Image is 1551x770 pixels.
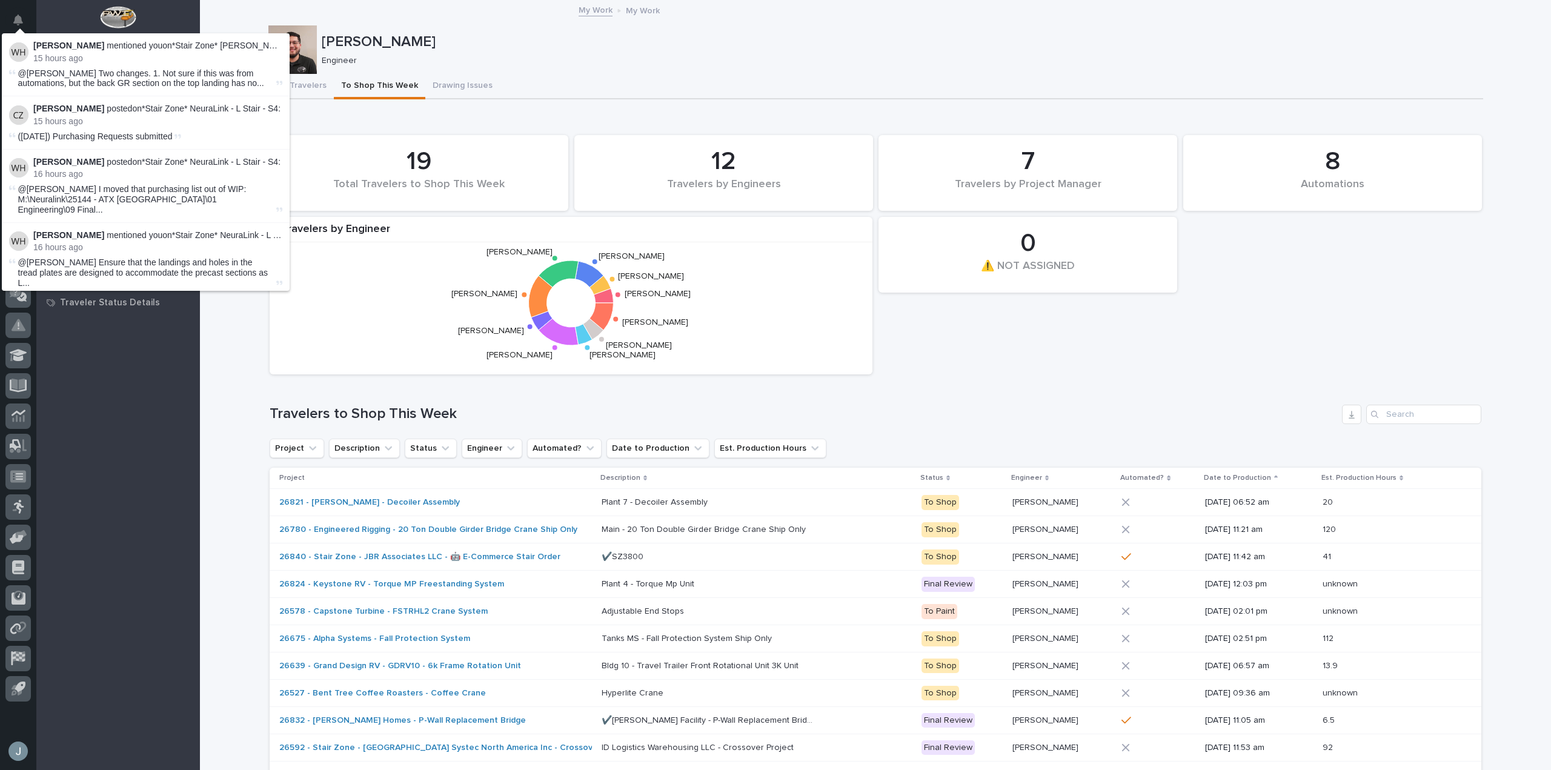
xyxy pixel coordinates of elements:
div: 0 [899,228,1157,259]
div: 8 [1204,147,1461,177]
a: 26824 - Keystone RV - Torque MP Freestanding System [279,579,504,589]
p: Description [600,471,640,485]
button: Description [329,439,400,458]
img: Workspace Logo [100,6,136,28]
p: Main - 20 Ton Double Girder Bridge Crane Ship Only [602,522,808,535]
div: Travelers by Engineer [270,223,872,243]
p: [PERSON_NAME] [1012,740,1081,753]
a: 26832 - [PERSON_NAME] Homes - P-Wall Replacement Bridge [279,715,526,726]
button: users-avatar [5,738,31,764]
p: 120 [1323,522,1338,535]
img: Wynne Hochstetler [9,158,28,178]
div: To Shop [922,686,959,701]
p: [PERSON_NAME] [1012,604,1081,617]
div: Automations [1204,178,1461,204]
strong: [PERSON_NAME] [33,41,104,50]
button: My Travelers [268,74,334,99]
button: Drawing Issues [425,74,500,99]
p: [DATE] 11:05 am [1205,715,1313,726]
p: Engineer [322,56,1473,66]
a: *Stair Zone* [PERSON_NAME] Sales - Straight Stair [172,41,370,50]
div: Total Travelers to Shop This Week [290,178,548,204]
p: Adjustable End Stops [602,604,686,617]
p: [DATE] 11:53 am [1205,743,1313,753]
a: 26821 - [PERSON_NAME] - Decoiler Assembly [279,497,460,508]
p: mentioned you on : [33,41,282,51]
p: 16 hours ago [33,169,282,179]
a: *Stair Zone* NeuraLink - L Stair - S4 [172,230,308,240]
p: Automated? [1120,471,1164,485]
p: [PERSON_NAME] [322,33,1478,51]
p: [PERSON_NAME] [1012,549,1081,562]
button: Status [405,439,457,458]
text: [PERSON_NAME] [599,252,665,261]
div: To Shop [922,522,959,537]
p: Tanks MS - Fall Protection System Ship Only [602,631,774,644]
div: Travelers by Engineers [595,178,852,204]
p: [PERSON_NAME] [1012,713,1081,726]
a: 26527 - Bent Tree Coffee Roasters - Coffee Crane [279,688,486,699]
a: 26840 - Stair Zone - JBR Associates LLC - 🤖 E-Commerce Stair Order [279,552,560,562]
p: Project [279,471,305,485]
a: *Stair Zone* NeuraLink - L Stair - S4 [142,157,278,167]
input: Search [1366,405,1481,424]
p: 16 hours ago [33,242,282,253]
div: To Shop [922,631,959,646]
div: To Shop [922,549,959,565]
p: [DATE] 11:42 am [1205,552,1313,562]
p: 13.9 [1323,659,1340,671]
p: [DATE] 06:57 am [1205,661,1313,671]
p: 6.5 [1323,713,1337,726]
p: [DATE] 02:01 pm [1205,606,1313,617]
p: 92 [1323,740,1335,753]
text: [PERSON_NAME] [451,290,517,299]
a: Traveler Status Details [36,293,200,311]
a: 26592 - Stair Zone - [GEOGRAPHIC_DATA] Systec North America Inc - Crossover Project [279,743,633,753]
a: 26639 - Grand Design RV - GDRV10 - 6k Frame Rotation Unit [279,661,521,671]
p: [DATE] 11:21 am [1205,525,1313,535]
p: My Work [626,3,660,16]
tr: 26592 - Stair Zone - [GEOGRAPHIC_DATA] Systec North America Inc - Crossover Project ID Logistics ... [270,734,1481,762]
text: [PERSON_NAME] [590,351,656,359]
tr: 26821 - [PERSON_NAME] - Decoiler Assembly Plant 7 - Decoiler AssemblyPlant 7 - Decoiler Assembly ... [270,489,1481,516]
p: 15 hours ago [33,53,282,64]
span: @[PERSON_NAME] Two changes. 1. Not sure if this was from automations, but the back GR section on ... [18,68,274,89]
p: Traveler Status Details [60,297,160,308]
strong: [PERSON_NAME] [33,230,104,240]
div: 7 [899,147,1157,177]
p: [DATE] 06:52 am [1205,497,1313,508]
div: Notifications [15,15,31,34]
p: 20 [1323,495,1335,508]
p: unknown [1323,686,1360,699]
text: [PERSON_NAME] [606,341,672,350]
text: [PERSON_NAME] [625,290,691,299]
div: ⚠️ NOT ASSIGNED [899,260,1157,285]
p: 41 [1323,549,1333,562]
p: Bldg 10 - Travel Trailer Front Rotational Unit 3K Unit [602,659,801,671]
text: [PERSON_NAME] [622,318,688,327]
p: [PERSON_NAME] [1012,577,1081,589]
span: ([DATE]) Purchasing Requests submitted [18,131,173,141]
div: Travelers by Project Manager [899,178,1157,204]
div: To Shop [922,659,959,674]
h1: Travelers to Shop This Week [270,405,1337,423]
span: @[PERSON_NAME] Ensure that the landings and holes in the tread plates are designed to accommodate... [18,257,274,288]
p: ✔️[PERSON_NAME] Facility - P-Wall Replacement Bridge [602,713,816,726]
a: *Stair Zone* NeuraLink - L Stair - S4 [142,104,278,113]
button: Engineer [462,439,522,458]
p: unknown [1323,604,1360,617]
a: 26578 - Capstone Turbine - FSTRHL2 Crane System [279,606,488,617]
p: Date to Production [1204,471,1271,485]
img: Wynne Hochstetler [9,42,28,62]
p: mentioned you on : [33,230,282,241]
div: 12 [595,147,852,177]
p: Plant 4 - Torque Mp Unit [602,577,697,589]
p: [PERSON_NAME] [1012,686,1081,699]
p: [DATE] 09:36 am [1205,688,1313,699]
tr: 26780 - Engineered Rigging - 20 Ton Double Girder Bridge Crane Ship Only Main - 20 Ton Double Gir... [270,516,1481,543]
a: My Work [579,2,613,16]
div: Final Review [922,713,975,728]
div: To Shop [922,495,959,510]
text: [PERSON_NAME] [487,351,553,359]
